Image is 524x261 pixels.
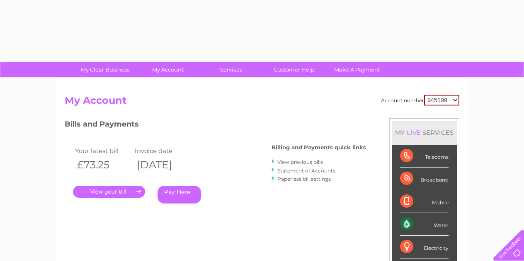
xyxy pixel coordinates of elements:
a: Paperless bill settings [277,176,331,182]
h2: My Account [65,95,459,110]
div: LIVE [405,129,422,136]
a: Services [197,62,265,77]
td: Your latest bill [73,145,133,156]
div: Telecoms [400,145,449,168]
h4: Billing and Payments quick links [272,144,366,151]
a: Make A Payment [323,62,391,77]
a: Customer Help [260,62,328,77]
div: Mobile [400,190,449,213]
div: Electricity [400,236,449,259]
td: Invoice date [133,145,192,156]
div: Water [400,213,449,236]
div: MY SERVICES [392,121,457,144]
a: Pay Here [158,186,201,204]
div: Broadband [400,168,449,190]
h3: Bills and Payments [65,118,366,133]
a: . [73,186,145,198]
a: Statement of Accounts [277,168,335,174]
div: Account number [381,95,459,105]
a: My Account [134,62,202,77]
th: £73.25 [73,156,133,173]
a: My Clear Business [71,62,139,77]
th: [DATE] [133,156,192,173]
a: View previous bills [277,159,323,165]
